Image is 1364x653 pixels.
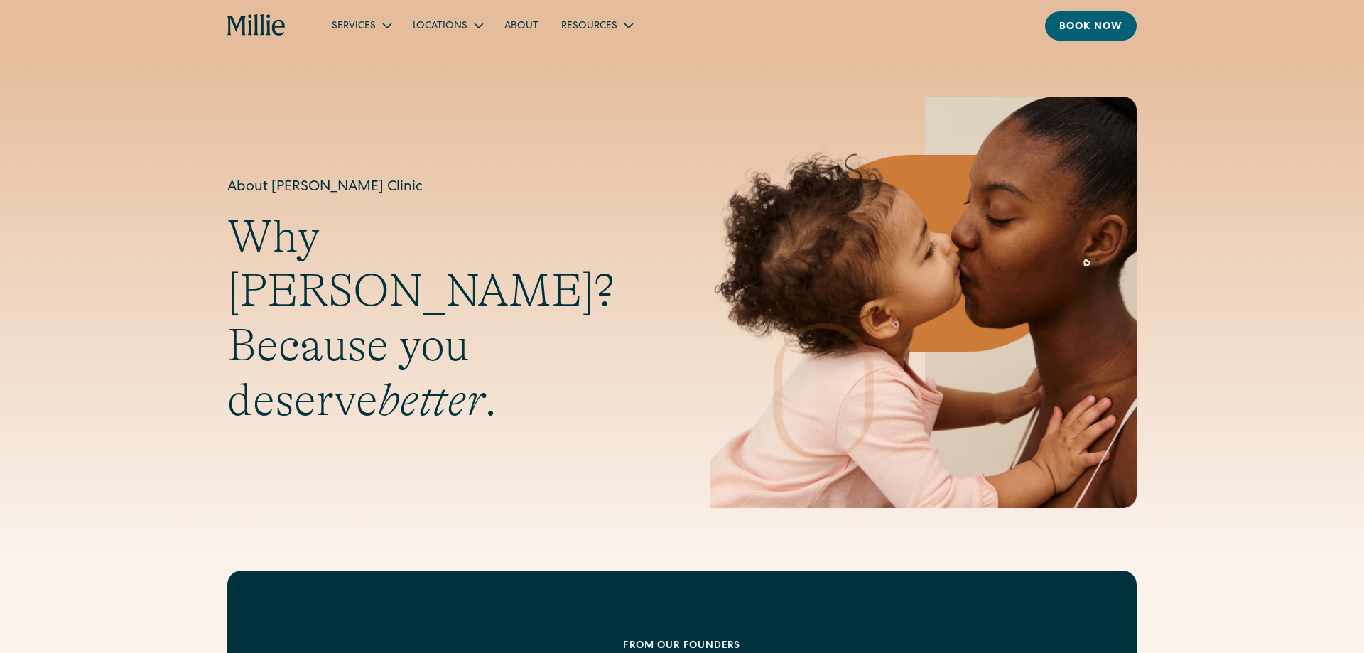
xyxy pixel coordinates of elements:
div: Locations [401,14,493,37]
div: Book now [1059,20,1122,35]
h1: About [PERSON_NAME] Clinic [227,177,654,198]
div: Services [332,19,376,34]
div: Services [320,14,401,37]
a: About [493,14,550,37]
em: better [378,374,485,426]
img: Mother and baby sharing a kiss, highlighting the emotional bond and nurturing care at the heart o... [710,97,1137,508]
h2: Why [PERSON_NAME]? Because you deserve . [227,210,654,428]
a: home [227,14,286,37]
div: Locations [413,19,467,34]
div: Resources [550,14,643,37]
div: Resources [561,19,617,34]
a: Book now [1045,11,1137,41]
